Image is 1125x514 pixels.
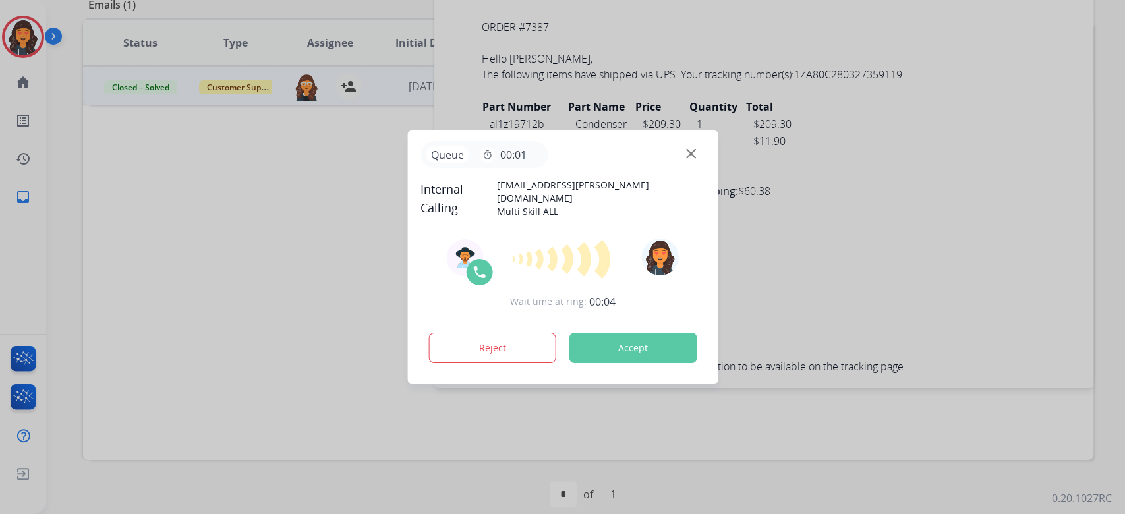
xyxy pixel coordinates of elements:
button: Reject [428,333,556,363]
span: 00:01 [500,147,527,163]
span: 00:04 [589,294,616,310]
span: Internal Calling [420,180,497,217]
button: Accept [569,333,697,363]
span: Wait time at ring: [510,295,587,308]
img: avatar [642,239,679,275]
img: call-icon [471,264,487,280]
mat-icon: timer [482,150,492,160]
p: 0.20.1027RC [1052,490,1112,506]
img: agent-avatar [454,247,475,268]
p: Queue [426,146,469,163]
img: close-button [686,149,696,159]
p: [EMAIL_ADDRESS][PERSON_NAME][DOMAIN_NAME] [497,179,705,205]
p: Multi Skill ALL [497,205,705,218]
